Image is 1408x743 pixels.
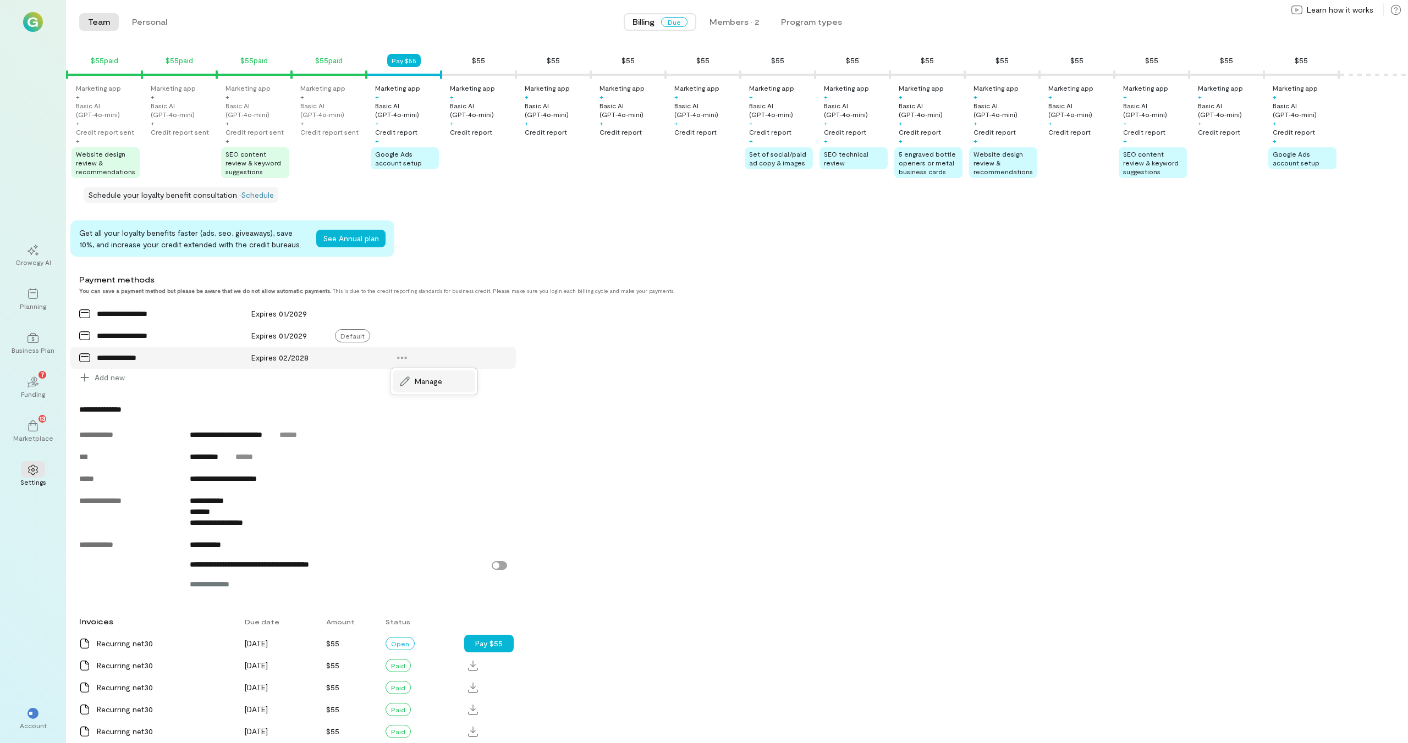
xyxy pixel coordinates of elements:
span: $55 [326,705,339,714]
div: $55 paid [91,54,118,67]
div: Marketing app [899,84,944,92]
button: Program types [772,13,851,31]
span: Billing [632,16,654,27]
span: Expires 02/2028 [251,353,309,362]
div: + [674,92,678,101]
div: Basic AI (GPT‑4o‑mini) [1198,101,1262,119]
div: + [599,92,603,101]
div: + [899,136,903,145]
button: Pay $55 [464,635,514,652]
span: 5 engraved bottle openers or metal business cards [899,150,956,175]
div: + [749,119,753,127]
div: Basic AI (GPT‑4o‑mini) [1273,101,1336,119]
span: [DATE] [245,639,268,648]
div: Basic AI (GPT‑4o‑mini) [1048,101,1112,119]
div: $55 paid [315,54,343,67]
span: Learn how it works [1307,4,1373,15]
div: + [226,136,229,145]
button: Team [79,13,119,31]
span: Manage [415,376,469,387]
div: + [674,119,678,127]
span: Expires 01/2029 [251,309,307,318]
div: + [300,92,304,101]
div: + [1273,119,1277,127]
a: Marketplace [13,412,53,451]
div: Credit report [525,127,567,136]
div: Status [379,612,464,631]
div: $55 [771,54,784,67]
span: Website design review & recommendations [76,150,135,175]
span: SEO content review & keyword suggestions [226,150,281,175]
div: + [151,92,155,101]
div: + [1123,92,1127,101]
a: Schedule [241,190,274,199]
div: Settings [20,478,46,486]
div: + [1198,119,1202,127]
div: Credit report sent [300,127,359,136]
span: Website design review & recommendations [974,150,1033,175]
div: + [375,119,379,127]
div: Basic AI (GPT‑4o‑mini) [599,101,663,119]
div: Basic AI (GPT‑4o‑mini) [450,101,514,119]
div: $55 paid [166,54,193,67]
div: $55 [696,54,710,67]
div: $55 [547,54,560,67]
div: + [375,92,379,101]
span: Expires 01/2029 [251,331,307,340]
div: + [974,119,977,127]
a: Funding [13,368,53,407]
div: Marketing app [599,84,645,92]
button: Personal [123,13,176,31]
div: This is due to the credit reporting standards for business credit. Please make sure you login eac... [79,287,1270,294]
div: + [76,92,80,101]
div: Paid [386,703,411,716]
div: Paid [386,659,411,672]
div: + [1273,136,1277,145]
div: Basic AI (GPT‑4o‑mini) [899,101,963,119]
div: Basic AI (GPT‑4o‑mini) [1123,101,1187,119]
a: Settings [13,456,53,495]
div: Credit report [1198,127,1240,136]
div: Credit report sent [151,127,209,136]
a: Growegy AI [13,236,53,275]
div: Get all your loyalty benefits faster (ads, seo, giveaways), save 10%, and increase your credit ex... [79,227,307,250]
span: Default [335,329,370,342]
div: Basic AI (GPT‑4o‑mini) [151,101,215,119]
div: + [300,119,304,127]
div: Credit report [899,127,941,136]
div: Invoices [73,611,238,633]
div: $55 [472,54,485,67]
span: $55 [326,661,339,670]
span: Add new [95,372,125,383]
span: Google Ads account setup [1273,150,1319,167]
div: + [76,136,80,145]
strong: You can save a payment method but please be aware that we do not allow automatic payments. [79,287,331,294]
div: + [76,119,80,127]
div: Basic AI (GPT‑4o‑mini) [375,101,439,119]
div: Payment methods [79,274,1270,285]
div: + [525,92,529,101]
span: Schedule your loyalty benefit consultation · [88,190,241,199]
div: $55 [621,54,635,67]
span: $55 [326,727,339,736]
div: + [824,119,828,127]
div: Marketing app [151,84,196,92]
div: Marketing app [824,84,869,92]
div: + [450,92,454,101]
div: Funding [21,390,45,398]
div: Marketing app [226,84,271,92]
div: Credit report sent [76,127,134,136]
div: Credit report sent [226,127,284,136]
div: Marketing app [76,84,121,92]
div: Account [20,721,47,730]
div: Credit report [1048,127,1091,136]
span: $55 [326,683,339,692]
div: + [450,119,454,127]
div: Growegy AI [15,258,51,267]
div: + [375,136,379,145]
div: Marketing app [674,84,719,92]
div: $55 [921,54,934,67]
div: Basic AI (GPT‑4o‑mini) [300,101,364,119]
div: + [749,92,753,101]
div: Credit report [1123,127,1165,136]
